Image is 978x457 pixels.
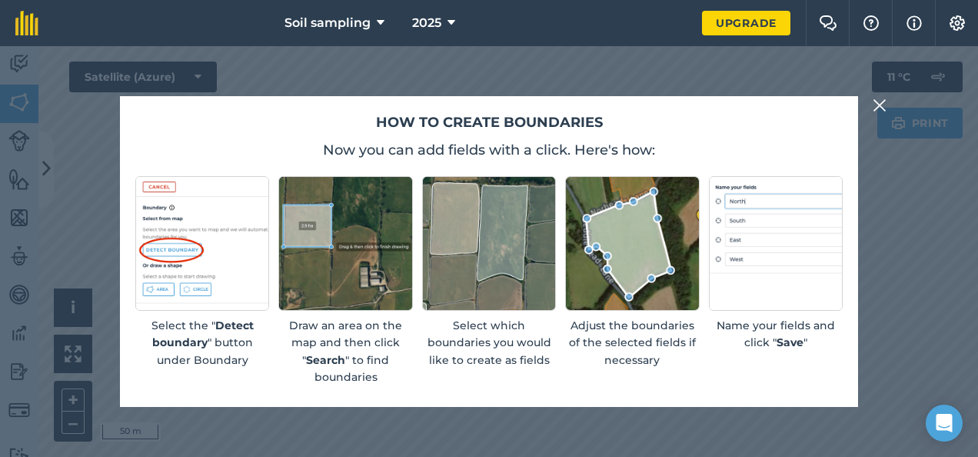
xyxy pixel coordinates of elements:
[862,15,880,31] img: A question mark icon
[777,335,803,349] strong: Save
[135,176,269,310] img: Screenshot of detect boundary button
[702,11,790,35] a: Upgrade
[422,317,556,369] p: Select which boundaries you would like to create as fields
[906,14,922,32] img: svg+xml;base64,PHN2ZyB4bWxucz0iaHR0cDovL3d3dy53My5vcmcvMjAwMC9zdmciIHdpZHRoPSIxNyIgaGVpZ2h0PSIxNy...
[306,353,345,367] strong: Search
[135,139,843,161] p: Now you can add fields with a click. Here's how:
[709,317,843,352] p: Name your fields and click " "
[135,317,269,369] p: Select the " " button under Boundary
[565,317,699,369] p: Adjust the boundaries of the selected fields if necessary
[284,14,371,32] span: Soil sampling
[15,11,38,35] img: fieldmargin Logo
[926,405,963,442] div: Open Intercom Messenger
[278,176,412,310] img: Screenshot of an rectangular area drawn on a map
[412,14,441,32] span: 2025
[565,176,699,310] img: Screenshot of an editable boundary
[709,176,843,310] img: placeholder
[948,15,966,31] img: A cog icon
[873,96,887,115] img: svg+xml;base64,PHN2ZyB4bWxucz0iaHR0cDovL3d3dy53My5vcmcvMjAwMC9zdmciIHdpZHRoPSIyMiIgaGVpZ2h0PSIzMC...
[422,176,556,310] img: Screenshot of selected fields
[819,15,837,31] img: Two speech bubbles overlapping with the left bubble in the forefront
[278,317,412,386] p: Draw an area on the map and then click " " to find boundaries
[135,112,843,134] h2: How to create boundaries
